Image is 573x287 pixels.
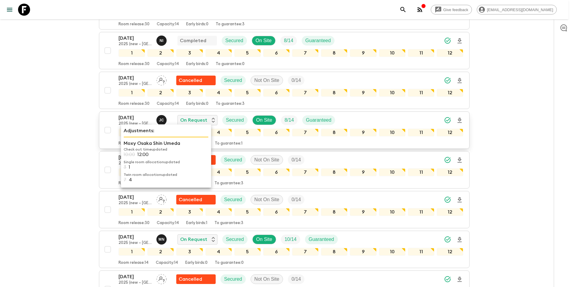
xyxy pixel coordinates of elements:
p: Early birds: 0 [186,62,208,67]
p: Secured [224,196,242,203]
span: Assign pack leader [156,77,167,82]
div: 1 [119,49,145,57]
div: 12 [437,89,463,97]
p: Not On Site [254,196,279,203]
p: Cancelled [179,77,202,84]
p: Room release: 30 [119,62,149,67]
p: [DATE] [119,233,152,241]
p: Early birds: 0 [185,260,208,265]
div: 7 [292,49,319,57]
div: 10 [379,168,405,176]
div: 8 [321,248,347,256]
div: 10 [379,49,405,57]
div: 12 [437,129,463,136]
div: 2 [147,49,174,57]
div: Flash Pack cancellation [176,76,216,85]
div: 7 [292,208,319,216]
div: 8 [321,49,347,57]
div: 1 [119,208,145,216]
div: 6 [263,129,290,136]
p: On Request [180,236,207,243]
div: 4 [205,248,232,256]
div: Trip Fill [288,274,304,284]
div: 11 [408,129,434,136]
p: [DATE] [119,154,152,161]
p: 4 [129,177,132,182]
svg: Synced Successfully [444,276,451,283]
p: [DATE] [119,114,152,121]
div: 6 [263,168,290,176]
p: Moxy Osaka Shin Umeda [124,140,208,147]
div: 11 [408,168,434,176]
div: 3 [176,208,203,216]
p: Guaranteed [305,37,331,44]
div: 7 [292,89,319,97]
svg: Download Onboarding [456,77,463,84]
div: 7 [292,248,319,256]
svg: Synced Successfully [444,77,451,84]
div: 5 [234,208,261,216]
p: To guarantee: 3 [216,22,245,27]
p: 12:00 [137,152,149,157]
p: On Site [256,117,272,124]
p: Single room allocation updated [124,160,208,164]
p: Room release: 30 [119,22,149,27]
div: Trip Fill [281,235,300,244]
p: Early birds: 0 [186,101,208,106]
p: On Request [180,117,207,124]
p: 2025 (new – [GEOGRAPHIC_DATA]) [119,82,152,86]
div: 10 [379,129,405,136]
p: 2025 (new – [GEOGRAPHIC_DATA]) [119,241,152,245]
p: To guarantee: 1 [215,141,242,146]
div: 11 [408,89,434,97]
svg: Download Onboarding [456,157,463,164]
svg: Synced Successfully [444,196,451,203]
div: 11 [408,49,434,57]
div: 8 [321,89,347,97]
p: Room release: 14 [119,260,149,265]
p: Not On Site [254,156,279,164]
div: 7 [292,168,319,176]
p: Capacity: 14 [157,221,179,226]
div: 9 [350,168,376,176]
p: M N [159,237,165,242]
p: Early birds: 0 [186,22,208,27]
p: Capacity: 14 [157,101,179,106]
span: Juno Choi [156,117,168,122]
p: Not On Site [254,77,279,84]
p: 2025 (new – [GEOGRAPHIC_DATA]) [119,161,152,166]
div: 5 [234,49,261,57]
svg: Synced Successfully [444,236,451,243]
svg: Synced Successfully [444,156,451,164]
span: Maho Nagareda [156,236,168,241]
p: Cancelled [179,276,202,283]
p: Room release: 30 [119,181,149,186]
p: Room release: 30 [119,101,149,106]
div: 10 [379,208,405,216]
svg: Download Onboarding [456,276,463,283]
p: 0 / 14 [291,276,301,283]
div: Trip Fill [288,155,304,165]
div: 4 [205,89,232,97]
p: To guarantee: 0 [216,62,245,67]
span: Assign pack leader [156,196,167,201]
div: 8 [321,129,347,136]
div: 1 [119,168,145,176]
div: Trip Fill [288,195,304,204]
p: Cancelled [179,196,202,203]
div: 5 [234,168,261,176]
p: 8 / 14 [284,37,293,44]
p: Completed [180,37,206,44]
div: Flash Pack cancellation [176,195,216,204]
div: 5 [234,89,261,97]
p: Secured [224,276,242,283]
p: Secured [226,117,244,124]
p: To guarantee: 3 [214,181,243,186]
p: 8 / 14 [285,117,294,124]
div: 3 [176,49,203,57]
svg: Download Onboarding [456,236,463,243]
p: Secured [224,77,242,84]
p: Capacity: 14 [157,62,179,67]
div: 3 [176,89,203,97]
p: Check out time updated [124,147,208,152]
